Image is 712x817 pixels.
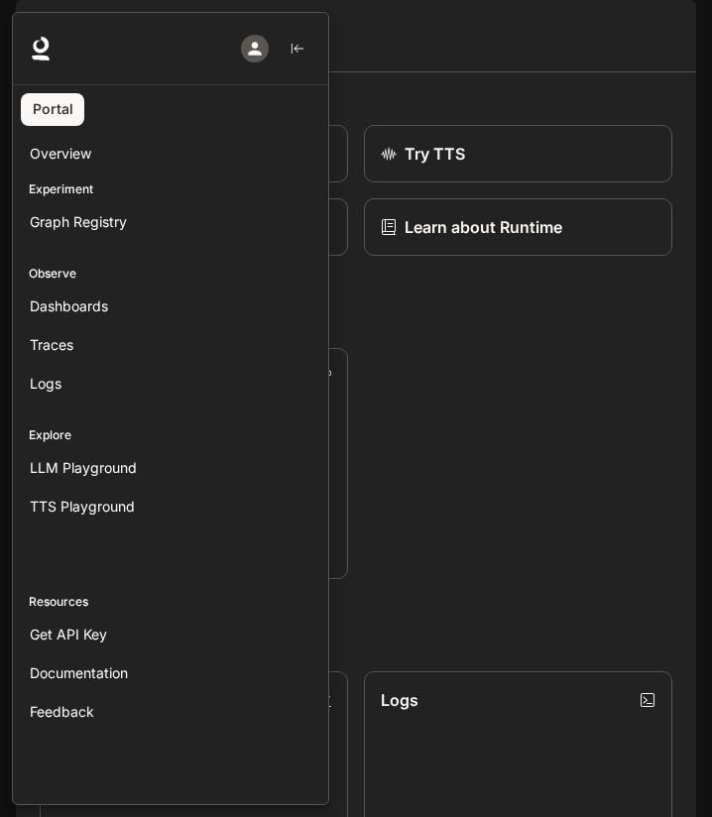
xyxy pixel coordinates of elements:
[21,289,320,323] a: Dashboards
[30,457,137,478] span: LLM Playground
[30,143,91,164] span: Overview
[13,593,328,611] p: Resources
[21,489,320,524] a: TTS Playground
[21,327,320,362] a: Traces
[30,701,94,722] span: Feedback
[21,655,320,690] a: Documentation
[21,617,320,651] a: Get API Key
[21,93,84,126] a: Portal
[21,204,320,239] a: Graph Registry
[30,496,135,517] span: TTS Playground
[21,694,320,729] a: Feedback
[21,450,320,485] a: LLM Playground
[13,265,328,283] p: Observe
[30,295,108,316] span: Dashboards
[30,662,128,683] span: Documentation
[13,180,328,198] p: Experiment
[21,366,320,401] a: Logs
[21,136,320,171] a: Overview
[30,373,61,394] span: Logs
[13,426,328,444] p: Explore
[30,334,73,355] span: Traces
[30,624,107,644] span: Get API Key
[30,211,127,232] span: Graph Registry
